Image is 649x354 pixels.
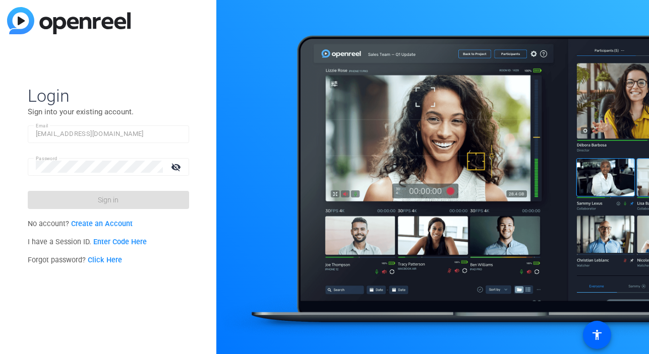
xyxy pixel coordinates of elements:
[71,220,133,228] a: Create an Account
[88,256,122,264] a: Click Here
[93,238,147,246] a: Enter Code Here
[7,7,131,34] img: blue-gradient.svg
[36,156,57,161] mat-label: Password
[28,106,189,117] p: Sign into your existing account.
[28,256,123,264] span: Forgot password?
[28,238,147,246] span: I have a Session ID.
[591,329,603,341] mat-icon: accessibility
[165,160,189,174] mat-icon: visibility_off
[36,128,181,140] input: Enter Email Address
[36,123,48,128] mat-label: Email
[28,220,133,228] span: No account?
[28,85,189,106] span: Login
